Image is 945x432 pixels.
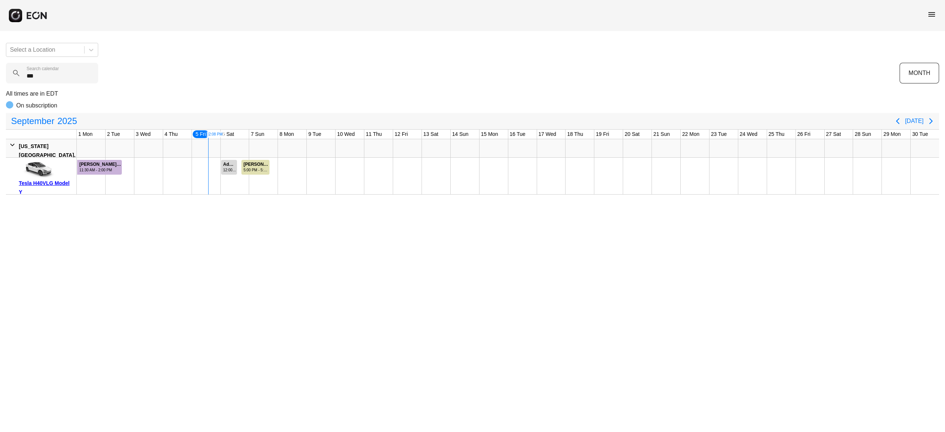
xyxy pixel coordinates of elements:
div: 3 Wed [134,130,152,139]
div: 12 Fri [393,130,409,139]
div: 8 Mon [278,130,295,139]
div: 26 Fri [796,130,812,139]
div: Tesla H40VLG Model Y [19,179,74,196]
div: 28 Sun [853,130,872,139]
img: car [19,160,56,179]
div: Rented for 1 days by Steeve Laurent Current status is verified [241,158,270,175]
button: [DATE] [905,114,924,128]
div: 21 Sun [652,130,671,139]
div: Rented for 28 days by Mitchell Kapor Current status is cleaning [77,158,122,175]
div: 7 Sun [249,130,266,139]
div: 4 Thu [163,130,179,139]
div: 9 Tue [307,130,323,139]
div: 5:00 PM - 5:00 PM [244,167,269,173]
div: 2 Tue [106,130,121,139]
button: MONTH [900,63,939,83]
div: Rented for 1 days by Admin Block Current status is rental [221,158,237,175]
button: Previous page [890,114,905,128]
div: 10 Wed [336,130,356,139]
div: 18 Thu [566,130,584,139]
p: All times are in EDT [6,89,939,98]
button: Next page [924,114,938,128]
p: On subscription [16,101,57,110]
div: 25 Thu [767,130,786,139]
div: 22 Mon [681,130,701,139]
div: 14 Sun [451,130,470,139]
div: 27 Sat [825,130,842,139]
div: 13 Sat [422,130,440,139]
span: September [10,114,56,128]
div: 12:00 AM - 2:00 PM [223,167,236,173]
span: menu [927,10,936,19]
div: [PERSON_NAME] #68890 [79,162,121,167]
div: 6 Sat [221,130,236,139]
div: 5 Fri [192,130,210,139]
button: September2025 [7,114,82,128]
div: 23 Tue [709,130,728,139]
div: 17 Wed [537,130,558,139]
div: Admin Block #70682 [223,162,236,167]
label: Search calendar [27,66,59,72]
div: 1 Mon [77,130,94,139]
div: [US_STATE][GEOGRAPHIC_DATA], [GEOGRAPHIC_DATA] [19,142,75,168]
div: [PERSON_NAME] #72451 [244,162,269,167]
div: 20 Sat [623,130,641,139]
span: 2025 [56,114,78,128]
div: 30 Tue [911,130,929,139]
div: 15 Mon [480,130,500,139]
div: 24 Wed [738,130,759,139]
div: 11:30 AM - 2:00 PM [79,167,121,173]
div: 29 Mon [882,130,902,139]
div: 11 Thu [364,130,383,139]
div: 16 Tue [508,130,527,139]
div: 19 Fri [594,130,611,139]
